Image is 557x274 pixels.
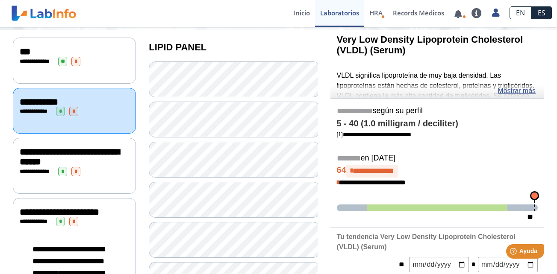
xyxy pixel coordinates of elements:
p: VLDL significa lipoproteína de muy baja densidad. Las lipoproteínas están hechas de colesterol, p... [337,70,538,122]
input: mm/dd/yyyy [409,257,469,272]
b: Very Low Density Lipoprotein Cholesterol (VLDL) (Serum) [337,34,523,55]
h4: 5 - 40 (1.0 milligram / deciliter) [337,119,538,129]
h5: según su perfil [337,106,538,116]
h4: 64 [337,165,538,178]
span: HRA [369,9,383,17]
b: LIPID PANEL [149,42,206,52]
h5: en [DATE] [337,154,538,163]
a: EN [510,6,531,19]
input: mm/dd/yyyy [478,257,538,272]
a: ES [531,6,552,19]
b: Tu tendencia Very Low Density Lipoprotein Cholesterol (VLDL) (Serum) [337,233,516,251]
a: Mostrar más [498,86,536,96]
a: [1] [337,131,411,137]
iframe: Help widget launcher [481,241,548,265]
